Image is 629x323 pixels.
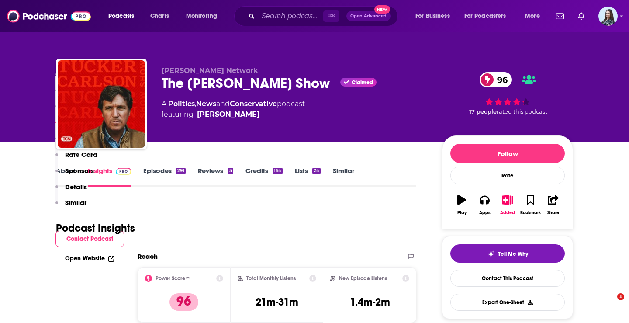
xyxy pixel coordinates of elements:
[374,5,390,14] span: New
[350,295,390,309] h3: 1.4m-2m
[487,250,494,257] img: tell me why sparkle
[350,14,387,18] span: Open Advanced
[473,189,496,221] button: Apps
[498,250,528,257] span: Tell Me Why
[415,10,450,22] span: For Business
[479,210,491,215] div: Apps
[162,66,258,75] span: [PERSON_NAME] Network
[519,9,551,23] button: open menu
[162,109,305,120] span: featuring
[230,100,277,108] a: Conservative
[496,189,519,221] button: Added
[256,295,298,309] h3: 21m-31m
[553,9,567,24] a: Show notifications dropdown
[547,210,559,215] div: Share
[102,9,145,23] button: open menu
[450,144,565,163] button: Follow
[520,210,541,215] div: Bookmark
[598,7,618,26] button: Show profile menu
[143,167,186,187] a: Episodes291
[198,167,233,187] a: Reviews5
[65,255,114,262] a: Open Website
[195,100,196,108] span: ,
[488,72,512,87] span: 96
[450,167,565,184] div: Rate
[339,275,387,281] h2: New Episode Listens
[55,198,86,215] button: Similar
[450,270,565,287] a: Contact This Podcast
[273,168,283,174] div: 164
[542,189,565,221] button: Share
[65,167,94,175] p: Sponsors
[197,109,259,120] a: Tucker Carlson
[333,167,354,187] a: Similar
[459,9,519,23] button: open menu
[598,7,618,26] span: Logged in as brookefortierpr
[574,9,588,24] a: Show notifications dropdown
[180,9,228,23] button: open menu
[216,100,230,108] span: and
[352,80,373,85] span: Claimed
[7,8,91,24] img: Podchaser - Follow, Share and Rate Podcasts
[480,72,512,87] a: 96
[598,7,618,26] img: User Profile
[450,189,473,221] button: Play
[450,244,565,263] button: tell me why sparkleTell Me Why
[242,6,406,26] div: Search podcasts, credits, & more...
[464,10,506,22] span: For Podcasters
[228,168,233,174] div: 5
[58,60,145,148] img: The Tucker Carlson Show
[245,167,283,187] a: Credits164
[457,210,467,215] div: Play
[65,183,87,191] p: Details
[617,293,624,300] span: 1
[525,10,540,22] span: More
[108,10,134,22] span: Podcasts
[138,252,158,260] h2: Reach
[150,10,169,22] span: Charts
[186,10,217,22] span: Monitoring
[599,293,620,314] iframe: Intercom live chat
[176,168,186,174] div: 291
[442,66,573,121] div: 96 17 peoplerated this podcast
[55,231,124,247] button: Contact Podcast
[196,100,216,108] a: News
[497,108,547,115] span: rated this podcast
[519,189,542,221] button: Bookmark
[156,275,190,281] h2: Power Score™
[258,9,323,23] input: Search podcasts, credits, & more...
[323,10,339,22] span: ⌘ K
[65,198,86,207] p: Similar
[169,293,198,311] p: 96
[450,294,565,311] button: Export One-Sheet
[295,167,321,187] a: Lists24
[55,183,87,199] button: Details
[469,108,497,115] span: 17 people
[246,275,296,281] h2: Total Monthly Listens
[55,167,94,183] button: Sponsors
[346,11,391,21] button: Open AdvancedNew
[145,9,174,23] a: Charts
[409,9,461,23] button: open menu
[162,99,305,120] div: A podcast
[168,100,195,108] a: Politics
[500,210,515,215] div: Added
[312,168,321,174] div: 24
